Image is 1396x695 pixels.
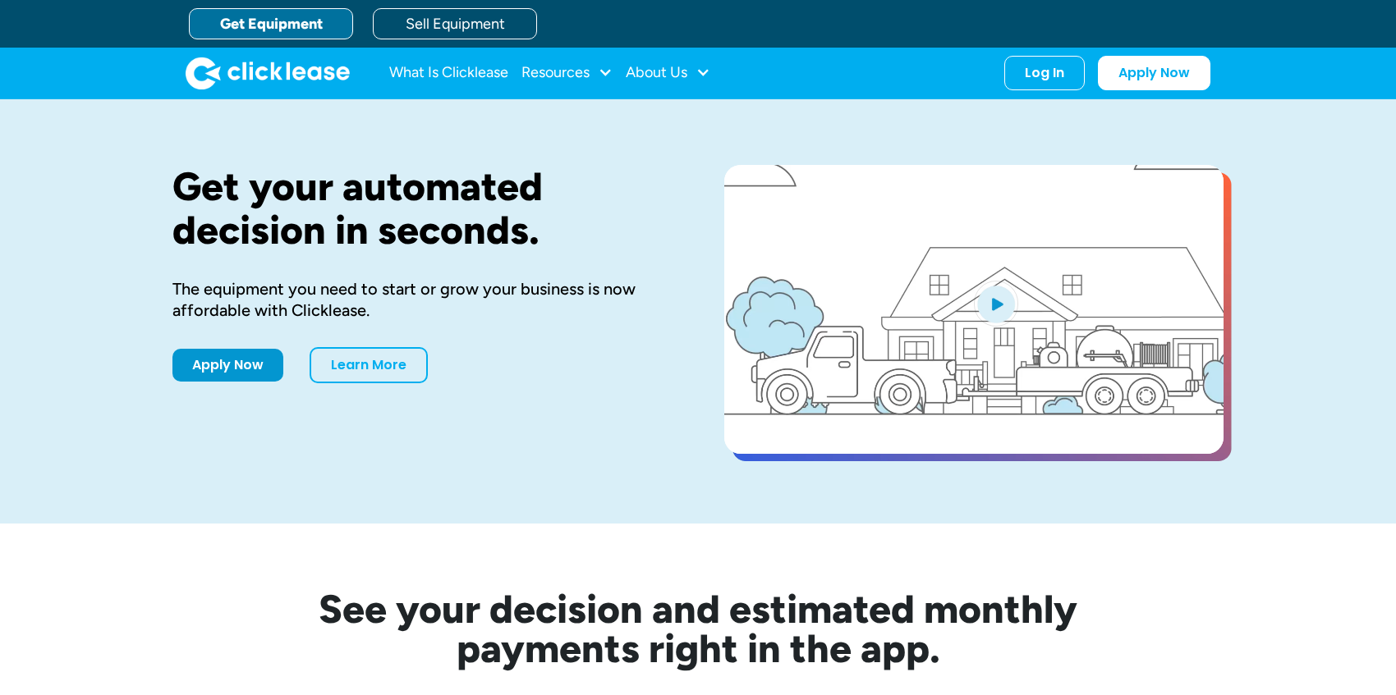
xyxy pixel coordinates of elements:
div: Log In [1025,65,1064,81]
img: Blue play button logo on a light blue circular background [974,281,1018,327]
h2: See your decision and estimated monthly payments right in the app. [238,589,1158,668]
a: Apply Now [172,349,283,382]
a: Sell Equipment [373,8,537,39]
a: open lightbox [724,165,1224,454]
a: Learn More [310,347,428,383]
div: The equipment you need to start or grow your business is now affordable with Clicklease. [172,278,672,321]
h1: Get your automated decision in seconds. [172,165,672,252]
a: Apply Now [1098,56,1210,90]
div: About Us [626,57,710,89]
div: Resources [521,57,613,89]
a: What Is Clicklease [389,57,508,89]
a: Get Equipment [189,8,353,39]
img: Clicklease logo [186,57,350,89]
a: home [186,57,350,89]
